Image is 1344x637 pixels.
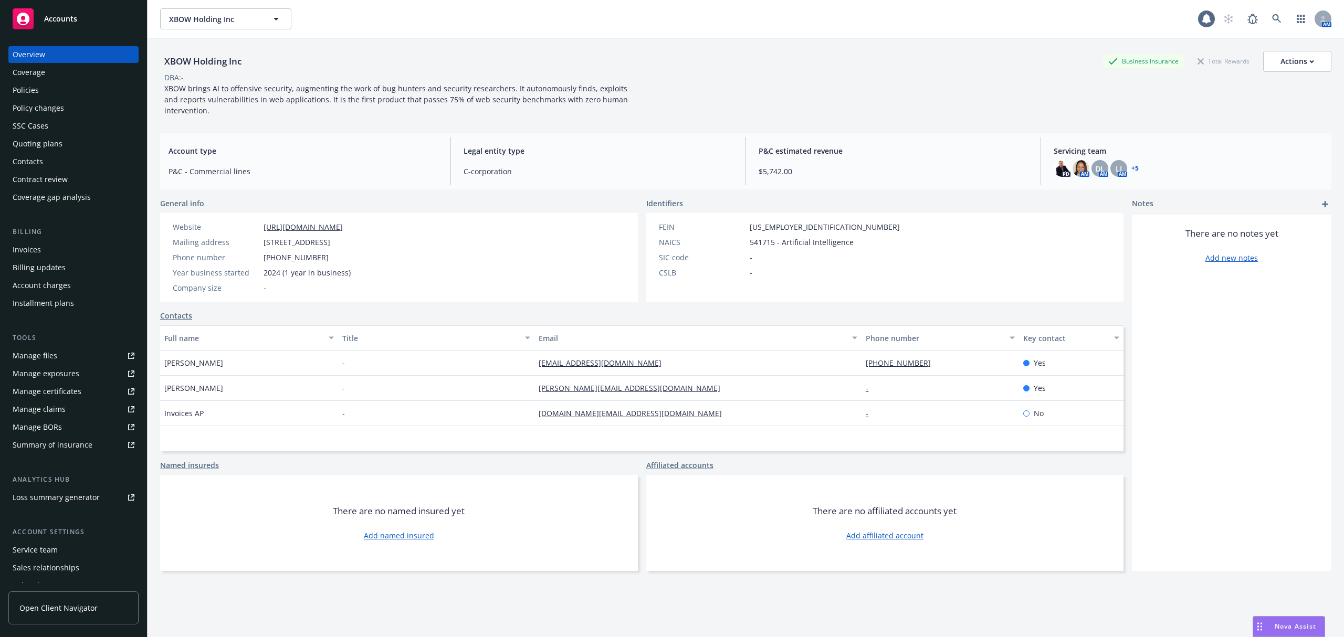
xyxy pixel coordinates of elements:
a: +5 [1131,165,1139,172]
a: Contacts [8,153,139,170]
div: Title [342,333,519,344]
a: Start snowing [1218,8,1239,29]
a: Contract review [8,171,139,188]
div: Phone number [866,333,1003,344]
a: Manage files [8,347,139,364]
span: Open Client Navigator [19,602,98,613]
span: [PERSON_NAME] [164,383,223,394]
div: SIC code [659,252,745,263]
div: Email [539,333,846,344]
a: Summary of insurance [8,437,139,453]
div: Drag to move [1253,617,1266,636]
span: [STREET_ADDRESS] [264,237,330,248]
span: - [342,408,345,419]
div: Website [173,221,259,232]
a: Manage exposures [8,365,139,382]
div: SSC Cases [13,118,48,134]
a: SSC Cases [8,118,139,134]
div: Analytics hub [8,474,139,485]
a: Add affiliated account [846,530,923,541]
div: Manage certificates [13,383,81,400]
div: Summary of insurance [13,437,92,453]
span: - [264,282,266,293]
a: - [866,408,877,418]
a: Affiliated accounts [646,460,713,471]
div: Business Insurance [1103,55,1184,68]
div: Key contact [1023,333,1108,344]
div: Full name [164,333,322,344]
div: Total Rewards [1192,55,1255,68]
a: Add new notes [1205,252,1258,263]
span: Yes [1034,383,1046,394]
div: Overview [13,46,45,63]
a: Search [1266,8,1287,29]
div: Mailing address [173,237,259,248]
a: Accounts [8,4,139,34]
a: [DOMAIN_NAME][EMAIL_ADDRESS][DOMAIN_NAME] [539,408,730,418]
button: Email [534,325,862,351]
div: Manage BORs [13,419,62,436]
a: Contacts [160,310,192,321]
div: Billing updates [13,259,66,276]
span: Legal entity type [464,145,733,156]
a: [PHONE_NUMBER] [866,358,939,368]
span: Invoices AP [164,408,204,419]
button: Key contact [1019,325,1123,351]
div: Billing [8,227,139,237]
a: [EMAIL_ADDRESS][DOMAIN_NAME] [539,358,670,368]
span: C-corporation [464,166,733,177]
img: photo [1054,160,1070,177]
div: Coverage [13,64,45,81]
a: add [1319,198,1331,210]
a: Account charges [8,277,139,294]
a: Manage claims [8,401,139,418]
span: [PERSON_NAME] [164,357,223,368]
span: $5,742.00 [759,166,1028,177]
span: There are no notes yet [1185,227,1278,240]
a: Policy changes [8,100,139,116]
a: Loss summary generator [8,489,139,506]
div: Installment plans [13,295,74,312]
span: [PHONE_NUMBER] [264,252,329,263]
a: Overview [8,46,139,63]
div: Account settings [8,527,139,537]
div: Company size [173,282,259,293]
div: Contract review [13,171,68,188]
div: Policy changes [13,100,64,116]
span: - [342,383,345,394]
div: Phone number [173,252,259,263]
a: [URL][DOMAIN_NAME] [264,222,343,232]
div: Coverage gap analysis [13,189,91,206]
span: No [1034,408,1044,419]
a: Add named insured [364,530,434,541]
div: DBA: - [164,72,184,83]
div: Tools [8,333,139,343]
a: Service team [8,542,139,558]
a: Report a Bug [1242,8,1263,29]
span: XBOW brings AI to offensive security, augmenting the work of bug hunters and security researchers... [164,83,630,115]
a: Quoting plans [8,135,139,152]
span: General info [160,198,204,209]
div: Policies [13,82,39,99]
button: Nova Assist [1253,616,1325,637]
a: - [866,383,877,393]
button: Full name [160,325,338,351]
span: Accounts [44,15,77,23]
a: Switch app [1290,8,1311,29]
a: Related accounts [8,577,139,594]
div: Actions [1280,51,1314,71]
span: Servicing team [1054,145,1323,156]
div: XBOW Holding Inc [160,55,246,68]
a: Policies [8,82,139,99]
span: There are no affiliated accounts yet [813,505,957,517]
span: LI [1116,163,1122,174]
a: Billing updates [8,259,139,276]
img: photo [1073,160,1089,177]
span: Notes [1132,198,1153,210]
span: Account type [169,145,438,156]
a: Coverage gap analysis [8,189,139,206]
div: Loss summary generator [13,489,100,506]
span: XBOW Holding Inc [169,14,260,25]
span: - [750,252,752,263]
